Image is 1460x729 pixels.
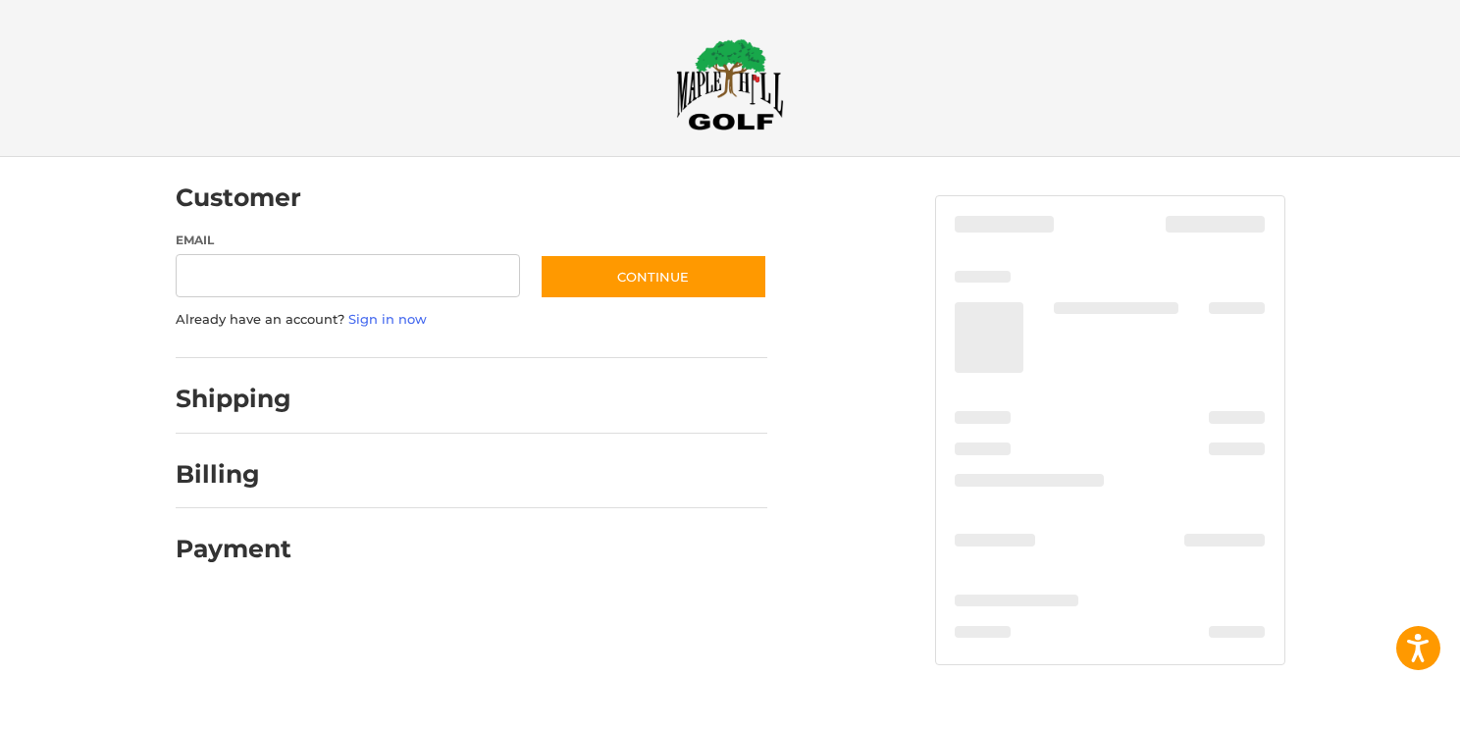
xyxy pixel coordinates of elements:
iframe: Google Customer Reviews [1298,676,1460,729]
a: Sign in now [348,311,427,327]
h2: Billing [176,459,290,490]
h2: Customer [176,182,301,213]
button: Continue [540,254,767,299]
h2: Shipping [176,384,291,414]
p: Already have an account? [176,310,767,330]
h2: Payment [176,534,291,564]
img: Maple Hill Golf [676,38,784,130]
label: Email [176,232,521,249]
